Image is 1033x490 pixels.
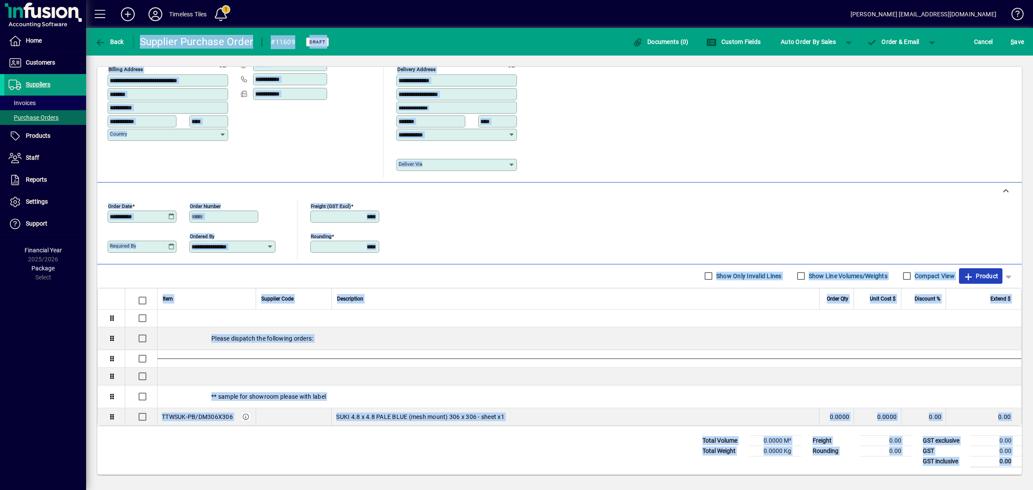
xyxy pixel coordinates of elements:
[870,294,896,304] span: Unit Cost $
[863,34,924,50] button: Order & Email
[706,38,761,45] span: Custom Fields
[807,272,888,280] label: Show Line Volumes/Weights
[970,456,1022,467] td: 0.00
[142,6,169,22] button: Profile
[93,34,126,50] button: Back
[162,412,233,421] div: TTWSUK-PB/DM306X306
[963,269,998,283] span: Product
[190,203,221,209] mat-label: Order number
[915,294,940,304] span: Discount %
[4,169,86,191] a: Reports
[959,268,1002,284] button: Product
[919,446,970,456] td: GST
[169,7,207,21] div: Timeless Tiles
[4,52,86,74] a: Customers
[1008,34,1026,50] button: Save
[26,198,48,205] span: Settings
[26,132,50,139] span: Products
[108,203,132,209] mat-label: Order date
[31,265,55,272] span: Package
[399,161,422,167] mat-label: Deliver via
[190,233,214,239] mat-label: Ordered by
[4,30,86,52] a: Home
[505,57,519,71] a: View on map
[1011,38,1014,45] span: S
[714,272,782,280] label: Show Only Invalid Lines
[698,446,750,456] td: Total Weight
[337,294,363,304] span: Description
[919,435,970,446] td: GST exclusive
[26,37,42,44] span: Home
[776,34,840,50] button: Auto Order By Sales
[819,408,854,425] td: 0.0000
[216,57,230,71] a: View on map
[946,408,1021,425] td: 0.00
[972,34,995,50] button: Cancel
[95,38,124,45] span: Back
[110,243,136,249] mat-label: Required by
[9,99,36,106] span: Invoices
[901,408,946,425] td: 0.00
[781,35,836,49] span: Auto Order By Sales
[1011,35,1024,49] span: ave
[4,96,86,110] a: Invoices
[970,446,1022,456] td: 0.00
[860,435,912,446] td: 0.00
[311,203,351,209] mat-label: Freight (GST excl)
[750,435,801,446] td: 0.0000 M³
[851,7,996,21] div: [PERSON_NAME] [EMAIL_ADDRESS][DOMAIN_NAME]
[140,35,254,49] div: Supplier Purchase Order
[913,272,955,280] label: Compact View
[1005,2,1022,30] a: Knowledge Base
[26,154,39,161] span: Staff
[114,6,142,22] button: Add
[261,294,294,304] span: Supplier Code
[271,35,295,49] div: #11609
[336,412,504,421] span: SUKI 4.8 x 4.8 PALE BLUE (mesh mount) 306 x 306 - sheet x1
[990,294,1011,304] span: Extend $
[827,294,848,304] span: Order Qty
[4,213,86,235] a: Support
[919,456,970,467] td: GST inclusive
[867,38,919,45] span: Order & Email
[311,233,331,239] mat-label: Rounding
[26,59,55,66] span: Customers
[163,294,173,304] span: Item
[4,125,86,147] a: Products
[4,147,86,169] a: Staff
[808,435,860,446] td: Freight
[26,220,47,227] span: Support
[26,81,50,88] span: Suppliers
[158,327,1021,350] div: Please dispatch the following orders:
[110,131,127,137] mat-label: Country
[704,34,763,50] button: Custom Fields
[750,446,801,456] td: 0.0000 Kg
[158,385,1021,408] div: ** sample for showroom please with label
[633,38,689,45] span: Documents (0)
[9,114,59,121] span: Purchase Orders
[309,39,325,45] span: Draft
[970,435,1022,446] td: 0.00
[854,408,901,425] td: 0.0000
[974,35,993,49] span: Cancel
[698,435,750,446] td: Total Volume
[808,446,860,456] td: Rounding
[26,176,47,183] span: Reports
[4,191,86,213] a: Settings
[631,34,691,50] button: Documents (0)
[25,247,62,254] span: Financial Year
[4,110,86,125] a: Purchase Orders
[86,34,133,50] app-page-header-button: Back
[860,446,912,456] td: 0.00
